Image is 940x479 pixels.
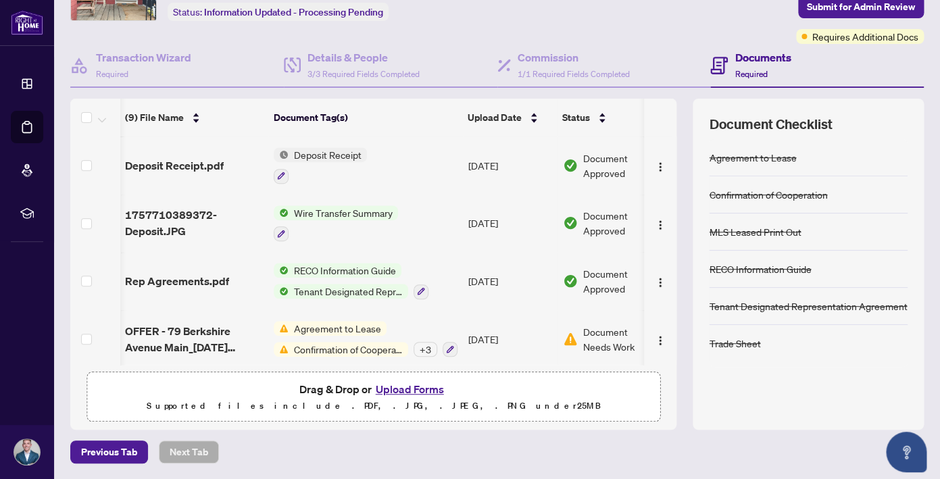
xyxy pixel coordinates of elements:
[274,147,367,184] button: Status IconDeposit Receipt
[96,69,128,79] span: Required
[274,284,289,299] img: Status Icon
[735,49,791,66] h4: Documents
[709,150,796,165] div: Agreement to Lease
[289,284,408,299] span: Tenant Designated Representation Agreement
[289,321,387,336] span: Agreement to Lease
[563,332,578,347] img: Document Status
[125,157,224,174] span: Deposit Receipt.pdf
[268,99,462,136] th: Document Tag(s)
[655,161,666,172] img: Logo
[583,151,667,180] span: Document Approved
[655,277,666,288] img: Logo
[159,440,219,463] button: Next Tab
[735,69,767,79] span: Required
[81,441,137,463] span: Previous Tab
[583,208,667,238] span: Document Approved
[95,398,651,414] p: Supported files include .PDF, .JPG, .JPEG, .PNG under 25 MB
[709,115,832,134] span: Document Checklist
[583,324,653,354] span: Document Needs Work
[563,216,578,230] img: Document Status
[649,328,671,350] button: Logo
[709,299,907,313] div: Tenant Designated Representation Agreement
[463,310,558,368] td: [DATE]
[274,147,289,162] img: Status Icon
[274,342,289,357] img: Status Icon
[274,263,289,278] img: Status Icon
[274,321,457,357] button: Status IconAgreement to LeaseStatus IconConfirmation of Cooperation+3
[120,99,268,136] th: (9) File Name
[468,110,522,125] span: Upload Date
[14,439,40,465] img: Profile Icon
[372,380,448,398] button: Upload Forms
[274,205,289,220] img: Status Icon
[289,205,398,220] span: Wire Transfer Summary
[562,110,590,125] span: Status
[70,440,148,463] button: Previous Tab
[299,380,448,398] span: Drag & Drop or
[709,224,801,239] div: MLS Leased Print Out
[274,205,398,242] button: Status IconWire Transfer Summary
[557,99,672,136] th: Status
[125,323,263,355] span: OFFER - 79 Berkshire Avenue Main_[DATE] 18_06_59.pdf
[11,10,43,35] img: logo
[274,263,428,299] button: Status IconRECO Information GuideStatus IconTenant Designated Representation Agreement
[649,212,671,234] button: Logo
[518,49,630,66] h4: Commission
[125,110,184,125] span: (9) File Name
[274,321,289,336] img: Status Icon
[886,432,926,472] button: Open asap
[649,270,671,292] button: Logo
[583,266,667,296] span: Document Approved
[289,342,408,357] span: Confirmation of Cooperation
[87,372,660,422] span: Drag & Drop orUpload FormsSupported files include .PDF, .JPG, .JPEG, .PNG under25MB
[463,252,558,310] td: [DATE]
[518,69,630,79] span: 1/1 Required Fields Completed
[125,207,263,239] span: 1757710389372-Deposit.JPG
[289,147,367,162] span: Deposit Receipt
[563,274,578,288] img: Document Status
[649,155,671,176] button: Logo
[709,336,760,351] div: Trade Sheet
[168,3,389,21] div: Status:
[812,29,918,44] span: Requires Additional Docs
[655,220,666,230] img: Logo
[96,49,191,66] h4: Transaction Wizard
[563,158,578,173] img: Document Status
[463,136,558,195] td: [DATE]
[462,99,557,136] th: Upload Date
[709,187,827,202] div: Confirmation of Cooperation
[655,335,666,346] img: Logo
[414,342,437,357] div: + 3
[307,69,420,79] span: 3/3 Required Fields Completed
[125,273,229,289] span: Rep Agreements.pdf
[709,261,811,276] div: RECO Information Guide
[307,49,420,66] h4: Details & People
[463,195,558,253] td: [DATE]
[289,263,401,278] span: RECO Information Guide
[204,6,383,18] span: Information Updated - Processing Pending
